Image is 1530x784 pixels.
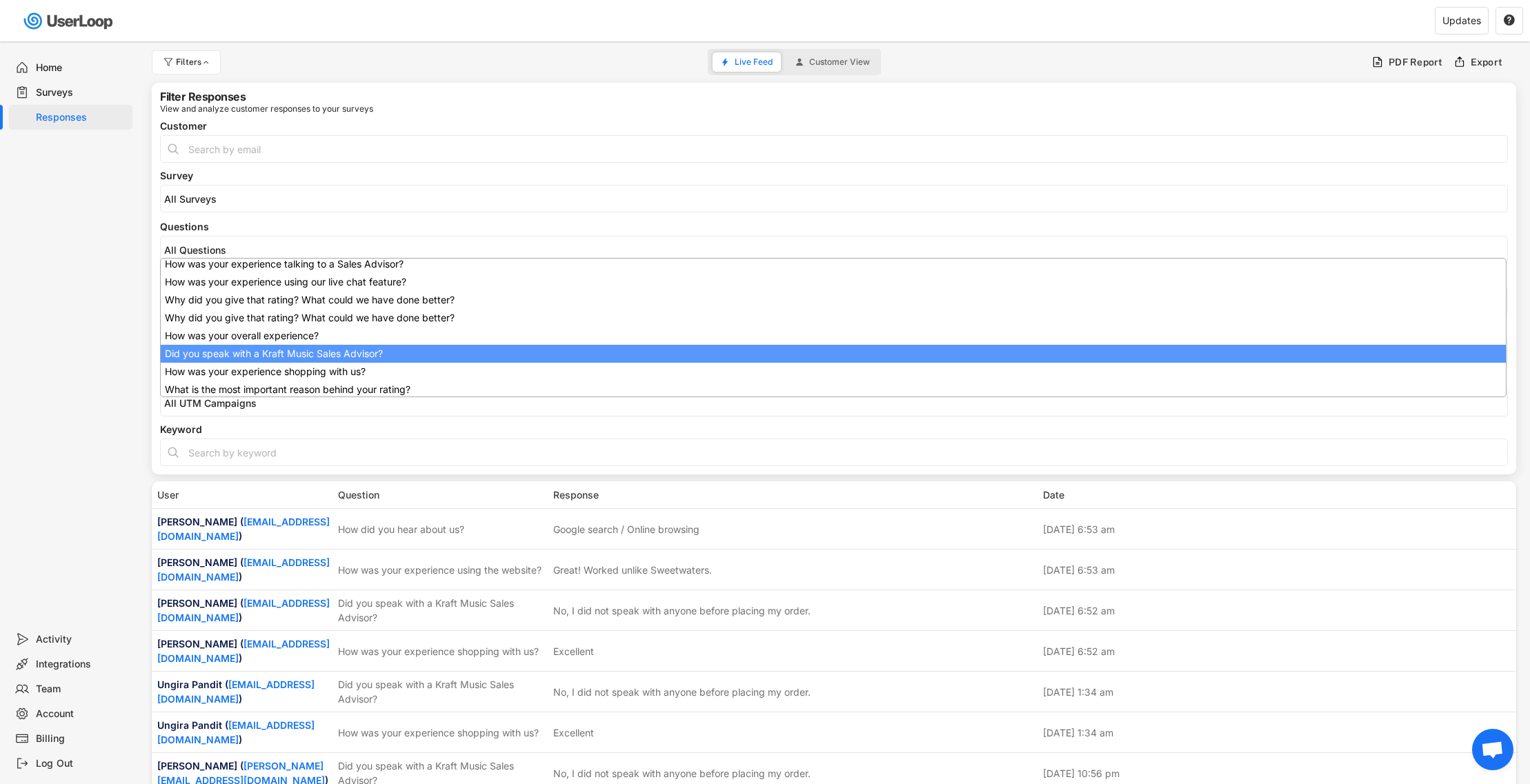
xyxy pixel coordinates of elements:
div: How was your experience using the website? [338,563,545,577]
li: How was your experience shopping with us? [161,363,1506,381]
div: Billing [36,732,127,745]
div: How did you hear about us? [338,522,545,536]
div: Home [36,61,127,74]
img: userloop-logo-01.svg [21,7,118,35]
div: Integrations [36,658,127,671]
div: [DATE] 6:53 am [1043,563,1511,577]
div: Great! Worked unlike Sweetwaters. [553,563,712,577]
div: Ungira Pandit ( ) [157,718,330,747]
div: Did you speak with a Kraft Music Sales Advisor? [338,596,545,625]
input: All Questions [164,244,1511,256]
div: Customer [160,121,1508,131]
a: [EMAIL_ADDRESS][DOMAIN_NAME] [157,679,315,705]
div: How was your experience shopping with us? [338,644,545,659]
li: What is the most important reason behind your rating? [161,381,1506,399]
li: How was your overall experience? [161,327,1506,345]
div: Responses [36,111,127,124]
div: Filter Responses [160,91,246,102]
div: Did you speak with a Kraft Music Sales Advisor? [338,677,545,706]
div: [DATE] 1:34 am [1043,685,1511,699]
div: [DATE] 1:34 am [1043,725,1511,740]
input: Search by email [160,135,1508,163]
div: View and analyze customer responses to your surveys [160,105,373,113]
div: [DATE] 6:52 am [1043,644,1511,659]
div: Export [1471,56,1503,68]
a: [EMAIL_ADDRESS][DOMAIN_NAME] [157,516,330,542]
div: No, I did not speak with anyone before placing my order. [553,603,811,618]
div: [PERSON_NAME] ( ) [157,636,330,665]
span: Live Feed [735,58,773,66]
input: All UTM Campaigns [164,397,1511,409]
div: Question [338,488,545,502]
a: [EMAIL_ADDRESS][DOMAIN_NAME] [157,597,330,623]
div: Date [1043,488,1511,502]
div: Filters [176,58,212,66]
div: [DATE] 6:53 am [1043,522,1511,536]
div: [DATE] 10:56 pm [1043,766,1511,781]
div: Log Out [36,757,127,770]
li: How was your experience talking to a Sales Advisor? [161,255,1506,273]
div: Surveys [36,86,127,99]
div: Account [36,707,127,721]
li: Why did you give that rating? What could we have done better? [161,291,1506,309]
a: [EMAIL_ADDRESS][DOMAIN_NAME] [157,638,330,664]
span: Customer View [809,58,870,66]
div: Questions [160,222,1508,232]
li: Why did you give that rating? What could we have done better? [161,309,1506,327]
a: [EMAIL_ADDRESS][DOMAIN_NAME] [157,719,315,745]
div: User [157,488,330,502]
div: How was your experience shopping with us? [338,725,545,740]
div: No, I did not speak with anyone before placing my order. [553,685,811,699]
div: Updates [1442,16,1481,26]
div: Google search / Online browsing [553,522,699,536]
input: Search by keyword [160,439,1508,466]
div: [PERSON_NAME] ( ) [157,596,330,625]
button: Customer View [787,52,878,72]
div: Ungira Pandit ( ) [157,677,330,706]
div: [DATE] 6:52 am [1043,603,1511,618]
div: Team [36,683,127,696]
text:  [1504,14,1515,26]
div: Response [553,488,1035,502]
div: PDF Report [1389,56,1443,68]
div: Survey [160,171,1508,181]
input: All Surveys [164,193,1511,205]
button: Live Feed [713,52,781,72]
button:  [1503,14,1516,27]
div: Excellent [553,644,594,659]
div: No, I did not speak with anyone before placing my order. [553,766,811,781]
div: Excellent [553,725,594,740]
li: Did you speak with a Kraft Music Sales Advisor? [161,345,1506,363]
li: How was your experience using our live chat feature? [161,273,1506,291]
a: Open chat [1472,729,1513,770]
div: [PERSON_NAME] ( ) [157,555,330,584]
div: Keyword [160,425,1508,434]
div: Activity [36,633,127,646]
div: [PERSON_NAME] ( ) [157,514,330,543]
a: [EMAIL_ADDRESS][DOMAIN_NAME] [157,556,330,583]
